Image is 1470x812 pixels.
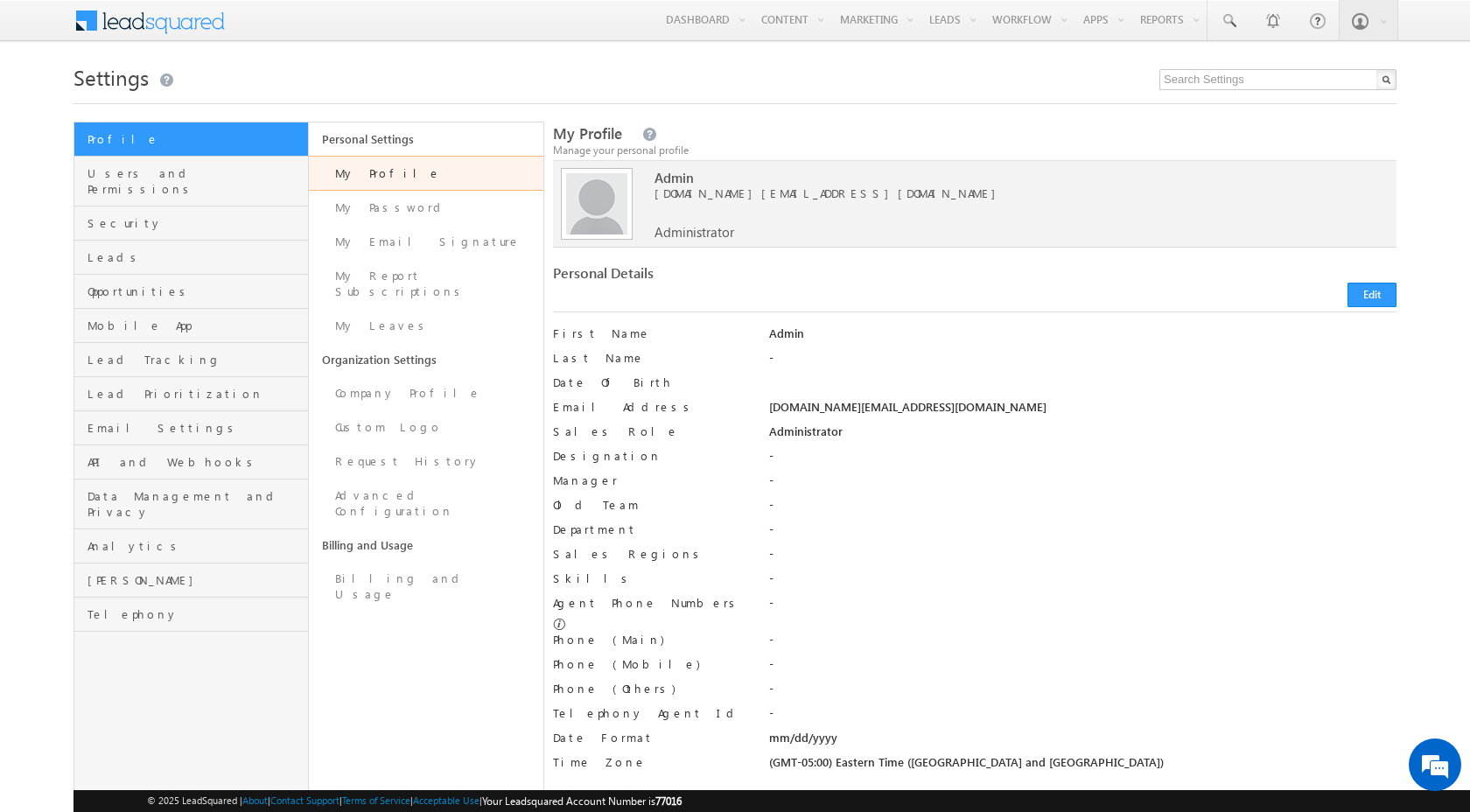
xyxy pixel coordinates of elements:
span: Security [87,215,304,231]
div: - [769,632,1396,656]
a: Mobile App [74,309,308,343]
span: Analytics [87,538,304,554]
div: Personal Details [553,265,964,290]
span: Profile [87,131,304,147]
label: Agent Phone Numbers [553,595,741,611]
span: API and Webhooks [87,454,304,470]
a: My Leaves [309,309,543,343]
label: Date Format [553,730,747,745]
a: Security [74,206,308,241]
a: Data Management and Privacy [74,479,308,529]
a: Advanced Configuration [309,479,543,528]
a: Acceptable Use [413,794,479,806]
a: Analytics [74,529,308,563]
span: © 2025 LeadSquared | | | | | [147,793,682,809]
a: Organization Settings [309,343,543,376]
div: Manage your personal profile [553,143,1396,158]
label: First Name [553,325,747,341]
label: Designation [553,448,747,464]
label: Skills [553,570,747,586]
span: Telephony [87,606,304,622]
label: Time Zone [553,754,747,770]
label: Manager [553,472,747,488]
label: Phone (Others) [553,681,747,696]
a: Lead Tracking [74,343,308,377]
label: Phone (Main) [553,632,747,647]
div: - [769,570,1396,595]
div: - [769,521,1396,546]
a: Leads [74,241,308,275]
div: (GMT-05:00) Eastern Time ([GEOGRAPHIC_DATA] and [GEOGRAPHIC_DATA]) [769,754,1396,779]
a: [PERSON_NAME] [74,563,308,598]
span: Your Leadsquared Account Number is [482,794,682,808]
span: My Profile [553,123,622,143]
a: My Password [309,191,543,225]
span: Mobile App [87,318,304,333]
div: - [769,497,1396,521]
a: My Profile [309,156,543,191]
label: Telephony Agent Id [553,705,747,721]
div: Administrator [769,423,1396,448]
a: Billing and Usage [309,528,543,562]
a: About [242,794,268,806]
span: 77016 [655,794,682,808]
span: Admin [654,170,1329,185]
span: Users and Permissions [87,165,304,197]
a: My Report Subscriptions [309,259,543,309]
span: Settings [73,63,149,91]
div: - [769,705,1396,730]
label: Last Name [553,350,747,366]
div: mm/dd/yyyy [769,730,1396,754]
a: Opportunities [74,275,308,309]
a: Company Profile [309,376,543,410]
a: Profile [74,122,308,157]
span: Leads [87,249,304,265]
label: Sales Regions [553,546,747,562]
div: Admin [769,325,1396,350]
a: Users and Permissions [74,157,308,206]
label: Sales Role [553,423,747,439]
input: Search Settings [1159,69,1396,90]
a: API and Webhooks [74,445,308,479]
span: Administrator [654,224,734,240]
a: My Email Signature [309,225,543,259]
a: Email Settings [74,411,308,445]
label: Department [553,521,747,537]
a: Terms of Service [342,794,410,806]
div: - [769,472,1396,497]
a: Request History [309,444,543,479]
div: - [769,681,1396,705]
span: [PERSON_NAME] [87,572,304,588]
a: Lead Prioritization [74,377,308,411]
div: - [769,656,1396,681]
div: - [769,546,1396,570]
label: Phone (Mobile) [553,656,700,672]
div: [DOMAIN_NAME][EMAIL_ADDRESS][DOMAIN_NAME] [769,399,1396,423]
span: Lead Prioritization [87,386,304,402]
a: Billing and Usage [309,562,543,612]
label: Email Address [553,399,747,415]
span: Email Settings [87,420,304,436]
div: - [769,350,1396,374]
div: - [769,448,1396,472]
a: Telephony [74,598,308,632]
a: Personal Settings [309,122,543,156]
a: Custom Logo [309,410,543,444]
div: - [769,595,1396,619]
label: Old Team [553,497,747,513]
span: Lead Tracking [87,352,304,367]
span: Opportunities [87,283,304,299]
label: Date Of Birth [553,374,747,390]
span: [DOMAIN_NAME][EMAIL_ADDRESS][DOMAIN_NAME] [654,185,1329,201]
span: Data Management and Privacy [87,488,304,520]
a: Contact Support [270,794,339,806]
button: Edit [1347,283,1396,307]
